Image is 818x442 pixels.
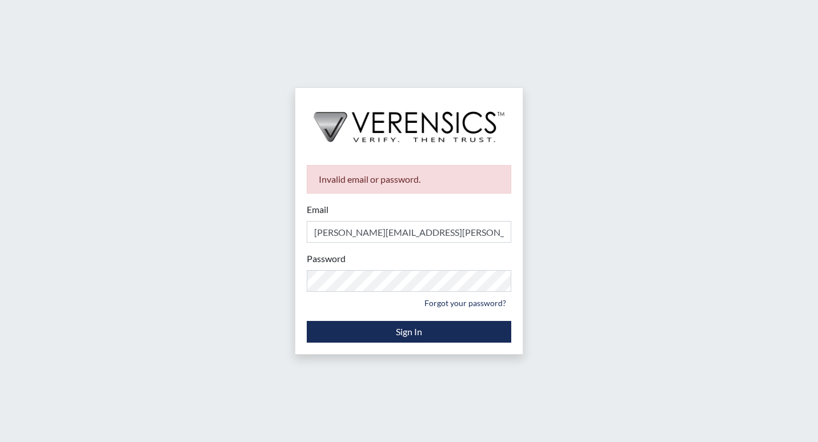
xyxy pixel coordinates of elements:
div: Invalid email or password. [307,165,511,194]
button: Sign In [307,321,511,343]
label: Email [307,203,328,216]
input: Email [307,221,511,243]
label: Password [307,252,346,266]
img: logo-wide-black.2aad4157.png [295,88,523,154]
a: Forgot your password? [419,294,511,312]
